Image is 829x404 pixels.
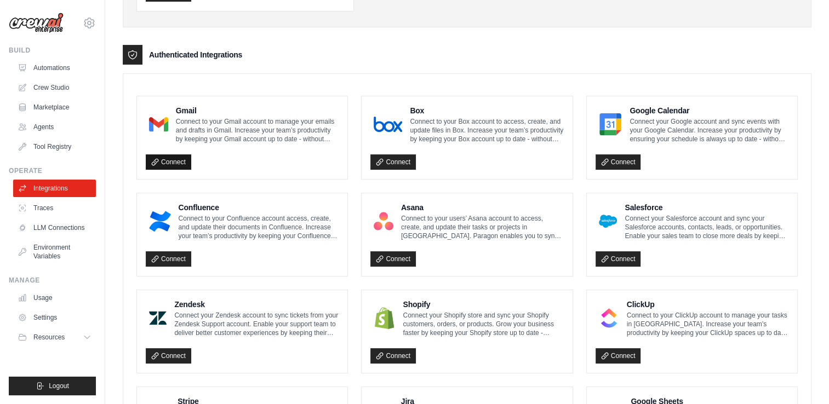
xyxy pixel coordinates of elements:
img: Zendesk Logo [149,307,167,329]
h4: ClickUp [627,299,788,310]
p: Connect to your ClickUp account to manage your tasks in [GEOGRAPHIC_DATA]. Increase your team’s p... [627,311,788,337]
img: Google Calendar Logo [599,113,622,135]
a: Environment Variables [13,239,96,265]
h3: Authenticated Integrations [149,49,242,60]
img: ClickUp Logo [599,307,619,329]
h4: Confluence [179,202,339,213]
a: Integrations [13,180,96,197]
img: Logo [9,13,64,33]
h4: Google Calendar [630,105,788,116]
img: Asana Logo [374,210,393,232]
img: Confluence Logo [149,210,171,232]
a: LLM Connections [13,219,96,236]
p: Connect your Zendesk account to sync tickets from your Zendesk Support account. Enable your suppo... [174,311,339,337]
button: Logout [9,377,96,395]
img: Salesforce Logo [599,210,618,232]
p: Connect your Shopify store and sync your Shopify customers, orders, or products. Grow your busine... [403,311,563,337]
a: Connect [596,251,641,267]
span: Resources [33,333,65,342]
div: Manage [9,276,96,285]
img: Box Logo [374,113,402,135]
a: Agents [13,118,96,136]
span: Logout [49,382,69,390]
p: Connect to your Gmail account to manage your emails and drafts in Gmail. Increase your team’s pro... [176,117,339,143]
h4: Zendesk [174,299,339,310]
a: Traces [13,199,96,217]
h4: Asana [401,202,564,213]
p: Connect your Google account and sync events with your Google Calendar. Increase your productivity... [630,117,788,143]
h4: Gmail [176,105,339,116]
h4: Box [410,105,563,116]
a: Crew Studio [13,79,96,96]
h4: Shopify [403,299,563,310]
p: Connect to your Box account to access, create, and update files in Box. Increase your team’s prod... [410,117,563,143]
a: Usage [13,289,96,307]
a: Connect [146,154,191,170]
img: Shopify Logo [374,307,395,329]
a: Connect [370,251,416,267]
p: Connect to your users’ Asana account to access, create, and update their tasks or projects in [GE... [401,214,564,240]
a: Tool Registry [13,138,96,155]
p: Connect your Salesforce account and sync your Salesforce accounts, contacts, leads, or opportunit... [625,214,788,240]
a: Connect [596,348,641,363]
button: Resources [13,328,96,346]
img: Gmail Logo [149,113,168,135]
a: Connect [370,348,416,363]
a: Connect [596,154,641,170]
a: Settings [13,309,96,326]
a: Automations [13,59,96,77]
h4: Salesforce [625,202,788,213]
a: Connect [146,348,191,363]
div: Build [9,46,96,55]
a: Marketplace [13,99,96,116]
div: Operate [9,166,96,175]
p: Connect to your Confluence account access, create, and update their documents in Confluence. Incr... [179,214,339,240]
a: Connect [146,251,191,267]
a: Connect [370,154,416,170]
